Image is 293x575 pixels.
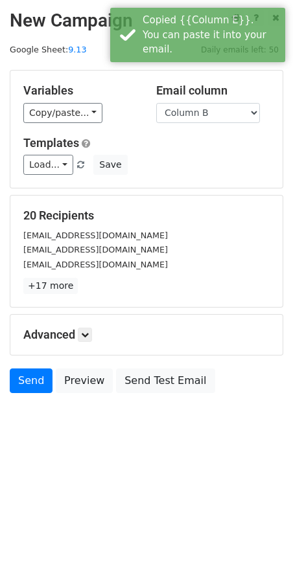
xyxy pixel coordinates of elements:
[10,10,283,32] h2: New Campaign
[116,368,215,393] a: Send Test Email
[10,45,87,54] small: Google Sheet:
[23,328,270,342] h5: Advanced
[93,155,127,175] button: Save
[23,260,168,269] small: [EMAIL_ADDRESS][DOMAIN_NAME]
[228,513,293,575] iframe: Chat Widget
[156,84,270,98] h5: Email column
[23,136,79,150] a: Templates
[23,278,78,294] a: +17 more
[23,245,168,254] small: [EMAIL_ADDRESS][DOMAIN_NAME]
[23,155,73,175] a: Load...
[10,368,53,393] a: Send
[23,103,102,123] a: Copy/paste...
[143,13,280,57] div: Copied {{Column E}}. You can paste it into your email.
[23,84,137,98] h5: Variables
[68,45,86,54] a: 9.13
[23,231,168,240] small: [EMAIL_ADDRESS][DOMAIN_NAME]
[23,209,270,223] h5: 20 Recipients
[56,368,113,393] a: Preview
